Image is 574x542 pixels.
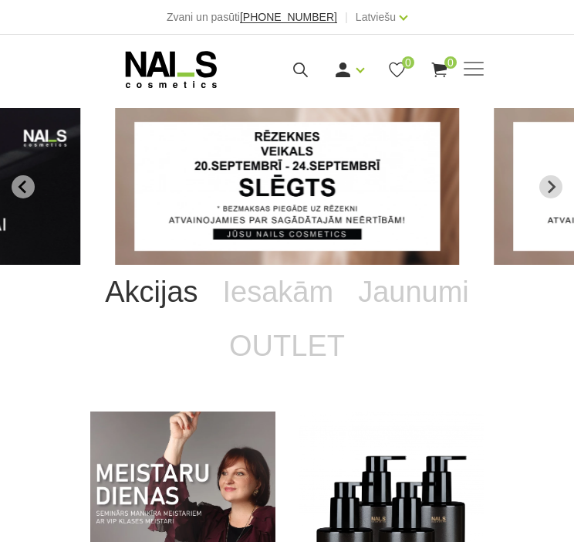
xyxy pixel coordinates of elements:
span: 0 [444,56,457,69]
a: Iesakām [211,265,346,320]
a: Jaunumi [346,265,481,320]
span: [PHONE_NUMBER] [240,11,337,23]
button: Go to last slide [12,175,35,198]
a: 0 [430,60,449,80]
a: 0 [387,60,407,80]
a: Akcijas [93,265,210,320]
button: Next slide [539,175,562,198]
a: [PHONE_NUMBER] [240,12,337,23]
span: 0 [402,56,414,69]
div: Zvani un pasūti [167,8,337,26]
a: Latviešu [356,8,396,26]
li: 1 of 14 [115,108,459,265]
a: OUTLET [217,319,357,374]
span: | [345,8,348,26]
